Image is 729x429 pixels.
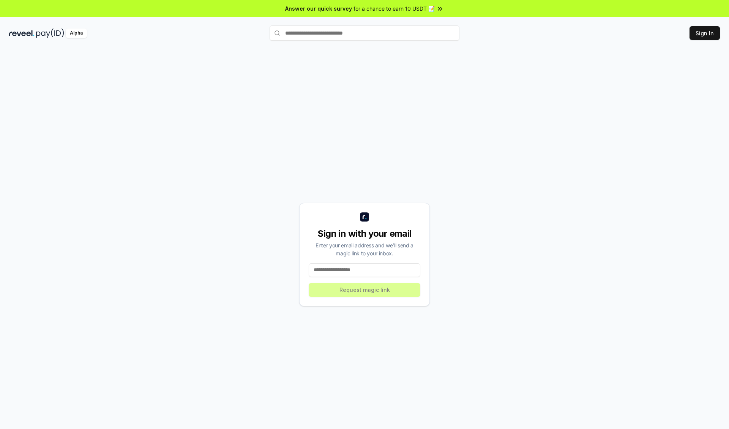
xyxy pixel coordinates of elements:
span: for a chance to earn 10 USDT 📝 [353,5,435,13]
img: reveel_dark [9,28,35,38]
div: Alpha [66,28,87,38]
button: Sign In [690,26,720,40]
img: logo_small [360,212,369,222]
span: Answer our quick survey [285,5,352,13]
div: Enter your email address and we’ll send a magic link to your inbox. [309,241,420,257]
img: pay_id [36,28,64,38]
div: Sign in with your email [309,228,420,240]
